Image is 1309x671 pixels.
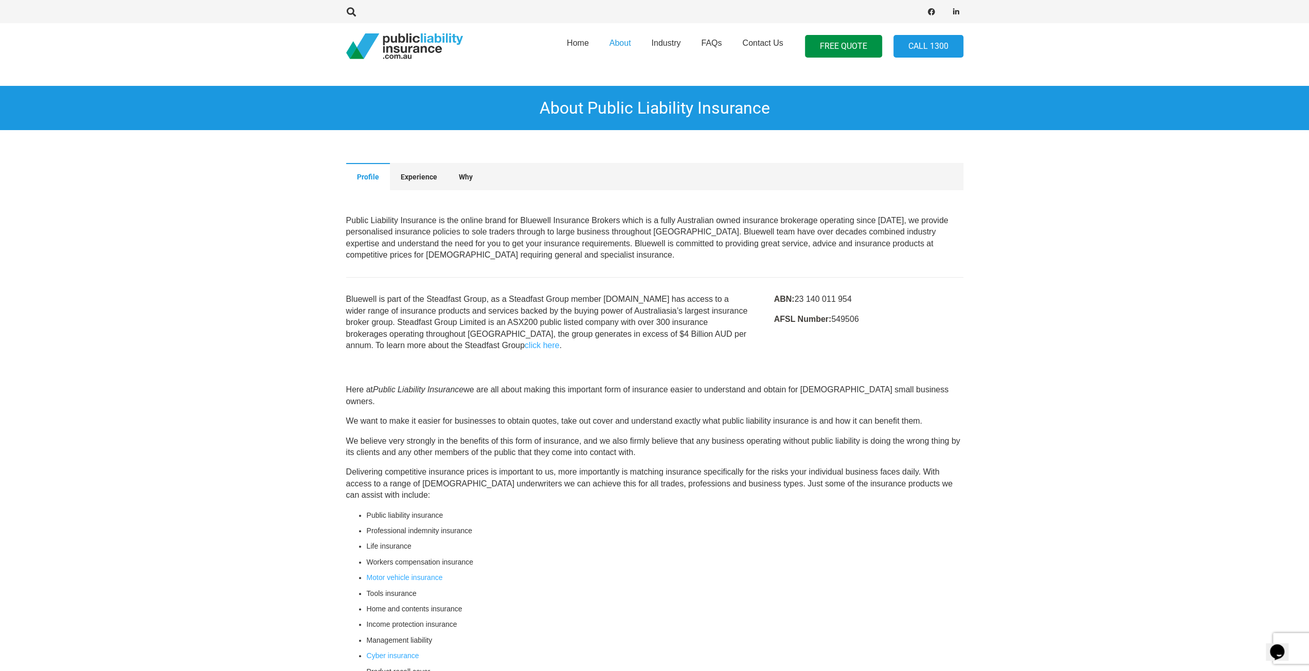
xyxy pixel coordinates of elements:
li: Management liability [367,634,963,646]
p: Delivering competitive insurance prices is important to us, more importantly is matching insuranc... [346,466,963,501]
li: Workers compensation insurance [367,556,963,568]
i: Public Liability Insurance [373,385,463,394]
strong: ABN: [774,295,794,303]
a: Contact Us [732,20,793,72]
a: FAQs [691,20,732,72]
a: Industry [641,20,691,72]
p: We believe very strongly in the benefits of this form of insurance, and we also firmly believe th... [346,436,963,459]
li: Income protection insurance [367,619,963,630]
span: Profile [357,173,379,181]
a: Cyber insurance [367,651,419,660]
a: Motor vehicle insurance [367,573,443,582]
a: Home [557,20,599,72]
li: Professional indemnity insurance [367,525,963,536]
span: About [609,39,631,47]
li: Public liability insurance [367,510,963,521]
p: Bluewell is part of the Steadfast Group, as a Steadfast Group member [DOMAIN_NAME] has access to ... [346,294,749,351]
li: Tools insurance [367,588,963,599]
span: Contact Us [742,39,783,47]
li: Life insurance [367,540,963,552]
span: Why [459,173,473,181]
span: FAQs [701,39,722,47]
a: Facebook [924,5,939,19]
p: Here at we are all about making this important form of insurance easier to understand and obtain ... [346,384,963,407]
a: FREE QUOTE [805,35,882,58]
p: 23 140 011 954 [774,294,963,305]
a: Call 1300 [893,35,963,58]
p: We want to make it easier for businesses to obtain quotes, take out cover and understand exactly ... [346,415,963,427]
a: LinkedIn [949,5,963,19]
button: Experience [390,163,448,190]
a: click here [525,341,560,350]
strong: AFSL Number: [774,315,831,323]
a: About [599,20,641,72]
p: Our Office Southport Central [346,215,963,261]
iframe: chat widget [1266,630,1299,661]
a: pli_logotransparent [346,33,463,59]
button: Profile [346,163,390,190]
button: Why [448,163,483,190]
span: Experience [401,173,437,181]
span: Industry [651,39,680,47]
p: 549506 [774,314,963,325]
span: Home [567,39,589,47]
a: Search [342,7,362,16]
li: Home and contents insurance [367,603,963,614]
